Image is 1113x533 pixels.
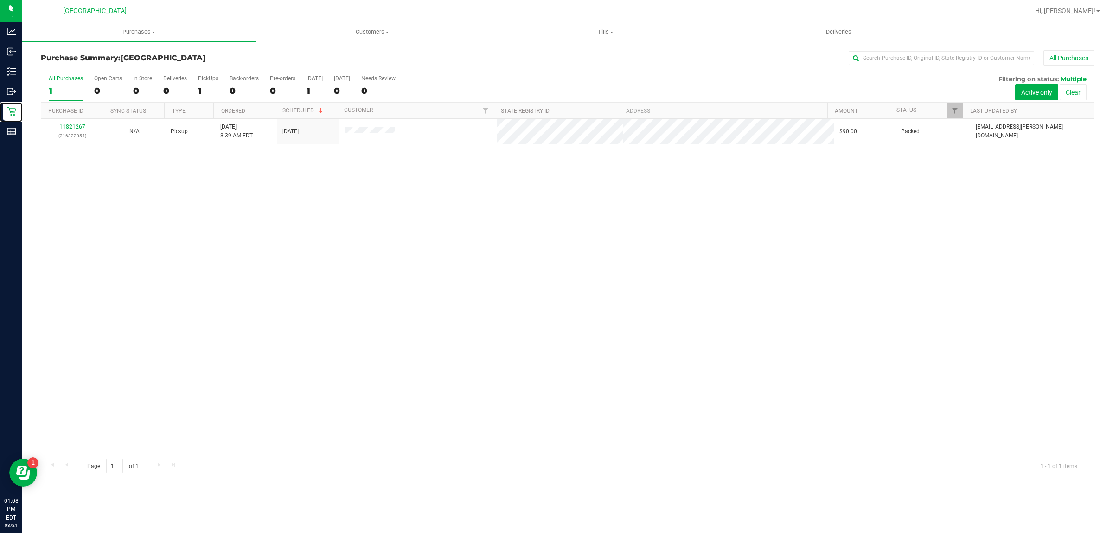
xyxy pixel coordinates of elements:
span: Filtering on status: [998,75,1059,83]
div: 0 [133,85,152,96]
div: 0 [270,85,295,96]
th: Address [619,103,827,119]
a: Deliveries [722,22,955,42]
p: (316322054) [47,131,98,140]
h3: Purchase Summary: [41,54,392,62]
div: 1 [307,85,323,96]
a: Customers [256,22,489,42]
span: Not Applicable [129,128,140,135]
button: Active only [1015,84,1058,100]
div: 0 [163,85,187,96]
a: Filter [478,103,493,118]
iframe: Resource center [9,459,37,487]
inline-svg: Analytics [7,27,16,36]
div: PickUps [198,75,218,82]
span: Deliveries [813,28,864,36]
span: [DATE] [282,127,299,136]
p: 01:08 PM EDT [4,497,18,522]
a: 11821267 [59,123,85,130]
span: Page of 1 [79,459,146,473]
inline-svg: Retail [7,107,16,116]
span: [DATE] 8:39 AM EDT [220,123,253,140]
iframe: Resource center unread badge [27,457,38,468]
div: In Store [133,75,152,82]
button: All Purchases [1043,50,1094,66]
p: 08/21 [4,522,18,529]
a: Status [896,107,916,113]
a: Amount [835,108,858,114]
a: Ordered [221,108,245,114]
span: [GEOGRAPHIC_DATA] [121,53,205,62]
span: [EMAIL_ADDRESS][PERSON_NAME][DOMAIN_NAME] [976,123,1088,140]
span: Packed [901,127,920,136]
span: Pickup [171,127,188,136]
inline-svg: Reports [7,127,16,136]
div: Open Carts [94,75,122,82]
button: N/A [129,127,140,136]
span: 1 - 1 of 1 items [1033,459,1085,473]
a: Purchase ID [48,108,83,114]
span: Tills [489,28,722,36]
div: 0 [334,85,350,96]
div: 1 [198,85,218,96]
a: Tills [489,22,722,42]
input: Search Purchase ID, Original ID, State Registry ID or Customer Name... [849,51,1034,65]
span: Purchases [22,28,256,36]
a: Scheduled [282,107,325,114]
span: Customers [256,28,488,36]
a: Filter [947,103,963,118]
div: Deliveries [163,75,187,82]
span: [GEOGRAPHIC_DATA] [63,7,127,15]
div: All Purchases [49,75,83,82]
a: Type [172,108,185,114]
inline-svg: Inbound [7,47,16,56]
span: Multiple [1061,75,1087,83]
inline-svg: Outbound [7,87,16,96]
div: 1 [49,85,83,96]
div: Needs Review [361,75,396,82]
a: Last Updated By [970,108,1017,114]
a: Purchases [22,22,256,42]
input: 1 [106,459,123,473]
button: Clear [1060,84,1087,100]
a: State Registry ID [501,108,550,114]
inline-svg: Inventory [7,67,16,76]
div: 0 [94,85,122,96]
span: $90.00 [839,127,857,136]
div: Back-orders [230,75,259,82]
div: [DATE] [307,75,323,82]
a: Customer [344,107,373,113]
div: [DATE] [334,75,350,82]
a: Sync Status [110,108,146,114]
div: 0 [230,85,259,96]
div: Pre-orders [270,75,295,82]
div: 0 [361,85,396,96]
span: Hi, [PERSON_NAME]! [1035,7,1095,14]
